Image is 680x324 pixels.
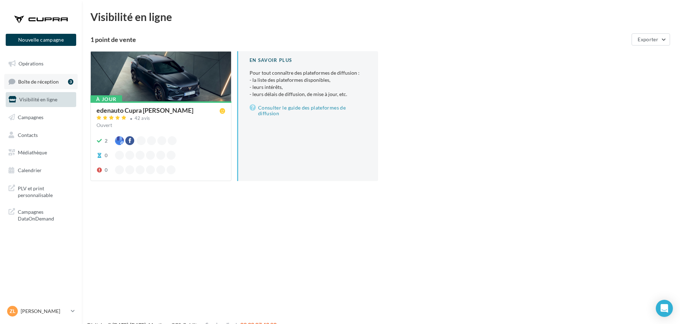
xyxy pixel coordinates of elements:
div: Open Intercom Messenger [656,300,673,317]
span: Visibilité en ligne [19,96,57,102]
a: Consulter le guide des plateformes de diffusion [250,103,367,118]
li: - leurs intérêts, [250,84,367,91]
span: Boîte de réception [18,78,59,84]
a: Zl [PERSON_NAME] [6,304,76,318]
div: 0 [105,166,108,174]
div: edenauto Cupra [PERSON_NAME] [96,107,193,113]
span: Exporter [638,36,658,42]
p: Pour tout connaître des plateformes de diffusion : [250,69,367,98]
a: Médiathèque [4,145,78,160]
button: Nouvelle campagne [6,34,76,46]
a: 42 avis [96,115,225,123]
span: Opérations [19,60,43,67]
a: PLV et print personnalisable [4,181,78,202]
a: Calendrier [4,163,78,178]
span: Campagnes DataOnDemand [18,207,73,222]
div: 3 [68,79,73,85]
button: Exporter [632,33,670,46]
p: [PERSON_NAME] [21,308,68,315]
div: Visibilité en ligne [90,11,671,22]
li: - leurs délais de diffusion, de mise à jour, etc. [250,91,367,98]
div: 1 point de vente [90,36,629,43]
li: - la liste des plateformes disponibles, [250,76,367,84]
a: Visibilité en ligne [4,92,78,107]
span: Zl [10,308,15,315]
a: Boîte de réception3 [4,74,78,89]
span: Campagnes [18,114,43,120]
span: Contacts [18,132,38,138]
a: Campagnes DataOnDemand [4,204,78,225]
span: Ouvert [96,122,112,128]
span: Calendrier [18,167,42,173]
div: 42 avis [135,116,150,121]
div: En savoir plus [250,57,367,64]
a: Campagnes [4,110,78,125]
a: Opérations [4,56,78,71]
div: 2 [105,137,108,144]
div: 0 [105,152,108,159]
div: À jour [90,95,122,103]
span: Médiathèque [18,149,47,155]
span: PLV et print personnalisable [18,184,73,199]
a: Contacts [4,128,78,143]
